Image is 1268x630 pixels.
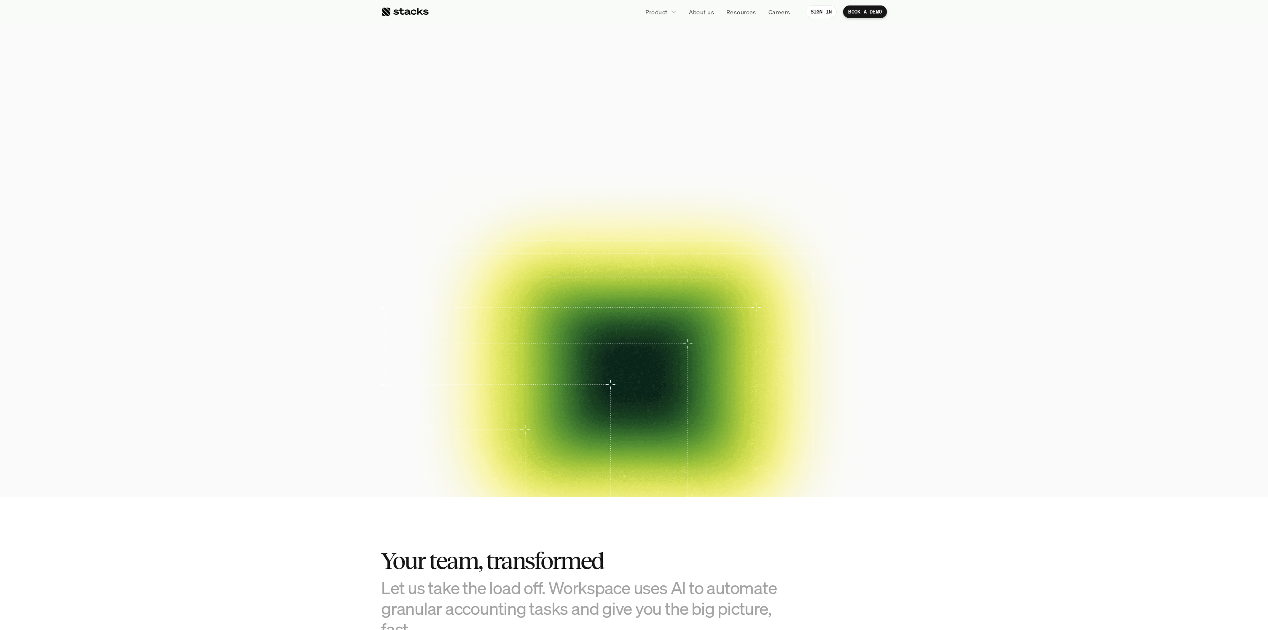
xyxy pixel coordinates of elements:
span: Reimagined. [529,89,739,127]
p: BOOK A DEMO [561,182,608,194]
a: SIGN IN [806,5,837,18]
h2: Case study [715,248,738,253]
span: financial [548,51,693,89]
h2: Your team, transformed [381,548,803,574]
p: Careers [768,8,790,16]
a: BOOK A DEMO [546,178,623,199]
a: Case study [403,218,457,257]
p: BOOK A DEMO [848,9,882,15]
p: Resources [726,8,756,16]
a: About us [684,4,719,19]
a: Case study [521,218,575,257]
a: BOOK A DEMO [843,5,887,18]
a: Careers [763,4,795,19]
p: About us [689,8,714,16]
span: The [475,51,542,89]
p: Close your books faster, smarter, and risk-free with Stacks, the AI tool for accounting teams. [529,137,739,162]
span: close. [701,51,793,89]
a: Resources [721,4,761,19]
p: EXPLORE PRODUCT [642,182,707,194]
h2: Case study [657,248,679,253]
a: Case study [462,218,516,257]
h2: Case study [539,248,561,253]
a: Case study [638,218,693,257]
p: SIGN IN [811,9,832,15]
h2: Case study [480,248,502,253]
p: Product [645,8,668,16]
a: Case study [697,218,752,257]
a: EXPLORE PRODUCT [627,178,722,199]
h2: Case study [421,248,443,253]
